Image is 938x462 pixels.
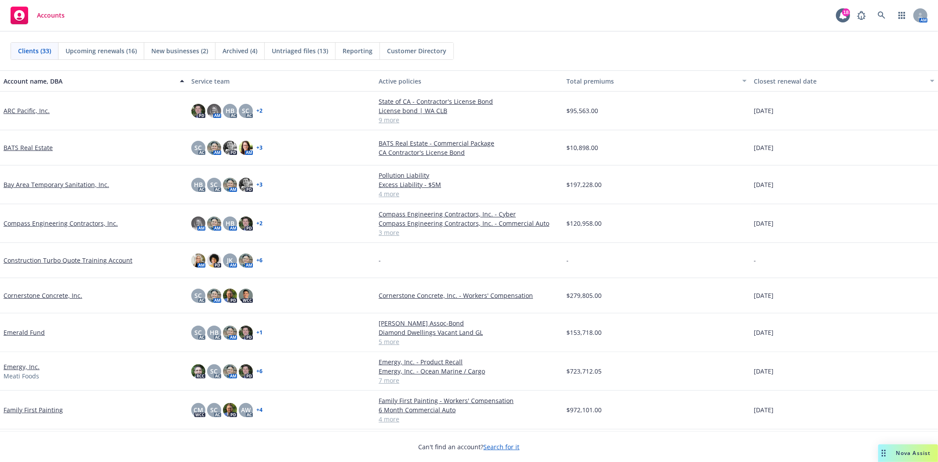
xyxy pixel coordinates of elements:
a: Search [873,7,891,24]
span: Accounts [37,12,65,19]
a: Excess Liability - $5M [379,180,559,189]
span: HB [226,106,234,115]
span: [DATE] [754,291,774,300]
img: photo [191,104,205,118]
img: photo [239,364,253,378]
img: photo [239,253,253,268]
span: - [754,256,756,265]
span: [DATE] [754,328,774,337]
button: Active policies [375,70,563,92]
span: Customer Directory [387,46,446,55]
img: photo [207,216,221,231]
a: Search for it [484,443,520,451]
a: 4 more [379,414,559,424]
div: Total premiums [566,77,737,86]
img: photo [239,289,253,303]
span: Upcoming renewals (16) [66,46,137,55]
span: $153,718.00 [566,328,602,337]
img: photo [191,253,205,268]
a: 6 Month Commercial Auto [379,405,559,414]
img: photo [223,178,237,192]
div: Account name, DBA [4,77,175,86]
span: [DATE] [754,367,774,376]
span: Can't find an account? [419,442,520,451]
button: Total premiums [563,70,751,92]
a: Emergy, Inc. [4,362,40,371]
span: SC [210,405,218,414]
span: SC [210,367,218,376]
a: Accounts [7,3,68,28]
a: Family First Painting [4,405,63,414]
span: SC [210,180,218,189]
button: Nova Assist [878,444,938,462]
a: Switch app [893,7,911,24]
span: [DATE] [754,180,774,189]
span: [DATE] [754,405,774,414]
span: [DATE] [754,106,774,115]
span: [DATE] [754,219,774,228]
a: Compass Engineering Contractors, Inc. [4,219,118,228]
a: Construction Turbo Quote Training Account [4,256,132,265]
a: Compass Engineering Contractors, Inc. - Cyber [379,209,559,219]
span: Reporting [343,46,372,55]
a: Pollution Liability [379,171,559,180]
span: SC [194,143,202,152]
a: + 6 [256,258,263,263]
span: AW [241,405,251,414]
a: Family First Painting - Workers' Compensation [379,396,559,405]
span: $972,101.00 [566,405,602,414]
a: 3 more [379,228,559,237]
a: State of CA - Contractor's License Bond [379,97,559,106]
img: photo [239,326,253,340]
span: HB [194,180,203,189]
span: [DATE] [754,143,774,152]
button: Closest renewal date [750,70,938,92]
a: Emerald Fund [4,328,45,337]
span: $10,898.00 [566,143,598,152]
img: photo [223,289,237,303]
span: SC [194,291,202,300]
a: [PERSON_NAME] Assoc-Bond [379,319,559,328]
span: JK [227,256,233,265]
img: photo [223,326,237,340]
img: photo [223,403,237,417]
span: - [566,256,569,265]
span: Meati Foods [4,371,39,381]
img: photo [191,216,205,231]
div: Drag to move [878,444,889,462]
img: photo [239,216,253,231]
img: photo [207,104,221,118]
div: Closest renewal date [754,77,925,86]
span: New businesses (2) [151,46,208,55]
img: photo [191,364,205,378]
a: + 2 [256,108,263,114]
span: $120,958.00 [566,219,602,228]
img: photo [207,289,221,303]
div: Service team [191,77,372,86]
span: CM [193,405,203,414]
span: HB [226,219,234,228]
span: $723,712.05 [566,367,602,376]
img: photo [223,141,237,155]
a: 5 more [379,337,559,346]
a: + 4 [256,407,263,413]
span: HB [210,328,219,337]
a: + 3 [256,182,263,187]
a: Emergy, Inc. - Ocean Marine / Cargo [379,367,559,376]
a: CA Contractor's License Bond [379,148,559,157]
a: Emergy, Inc. - Product Recall [379,357,559,367]
a: + 3 [256,145,263,150]
span: Clients (33) [18,46,51,55]
a: Report a Bug [853,7,870,24]
img: photo [207,253,221,268]
span: SC [194,328,202,337]
div: Active policies [379,77,559,86]
a: + 1 [256,330,263,335]
span: - [379,256,381,265]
